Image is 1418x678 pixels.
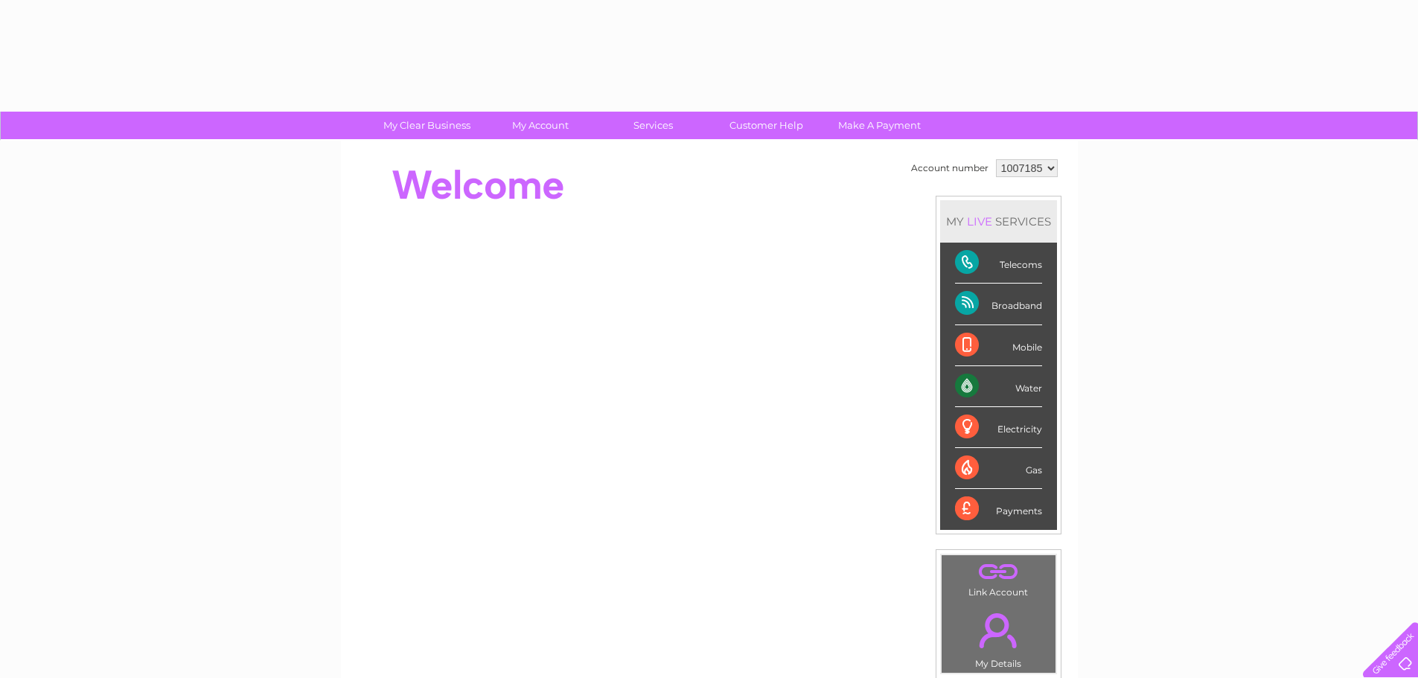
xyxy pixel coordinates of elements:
[955,325,1042,366] div: Mobile
[955,284,1042,324] div: Broadband
[705,112,828,139] a: Customer Help
[955,489,1042,529] div: Payments
[907,156,992,181] td: Account number
[955,448,1042,489] div: Gas
[940,200,1057,243] div: MY SERVICES
[479,112,601,139] a: My Account
[941,554,1056,601] td: Link Account
[365,112,488,139] a: My Clear Business
[592,112,715,139] a: Services
[964,214,995,228] div: LIVE
[955,366,1042,407] div: Water
[818,112,941,139] a: Make A Payment
[945,604,1052,656] a: .
[941,601,1056,674] td: My Details
[955,243,1042,284] div: Telecoms
[955,407,1042,448] div: Electricity
[945,559,1052,585] a: .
